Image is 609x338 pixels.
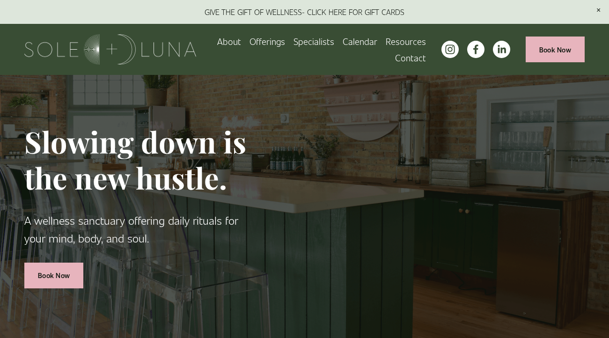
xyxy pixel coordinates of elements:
p: A wellness sanctuary offering daily rituals for your mind, body, and soul. [24,211,255,247]
span: Resources [386,34,426,49]
a: Book Now [526,37,585,62]
a: folder dropdown [386,33,426,49]
a: Specialists [293,33,334,49]
a: LinkedIn [493,41,510,58]
span: Offerings [249,34,285,49]
a: folder dropdown [249,33,285,49]
a: Calendar [343,33,377,49]
a: facebook-unauth [467,41,484,58]
a: Contact [395,50,426,66]
a: Book Now [24,263,83,288]
a: About [217,33,241,49]
a: instagram-unauth [441,41,459,58]
h1: Slowing down is the new hustle. [24,124,255,196]
img: Sole + Luna [24,34,196,65]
